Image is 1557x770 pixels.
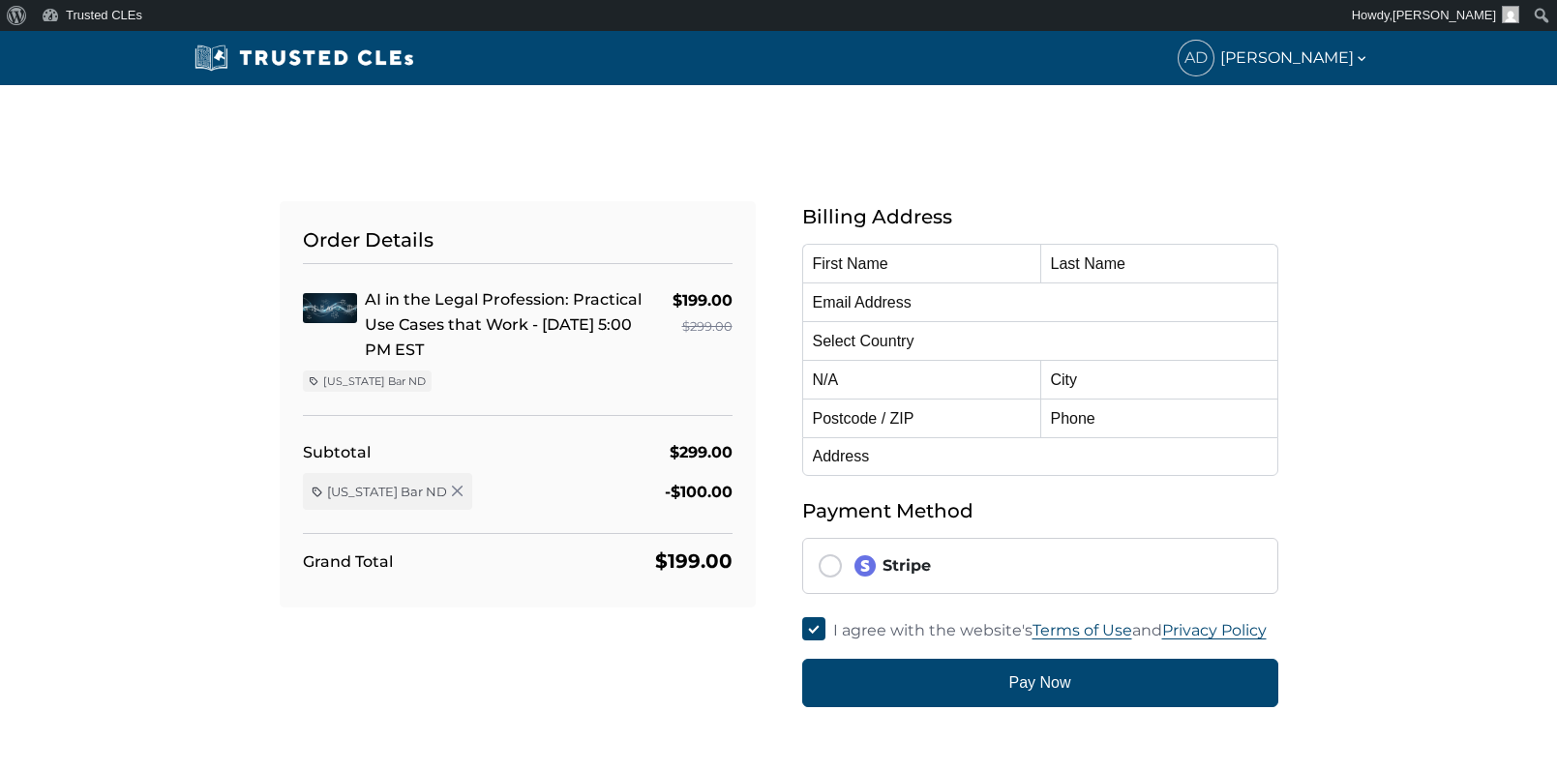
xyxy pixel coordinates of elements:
[303,224,733,264] h5: Order Details
[802,201,1278,232] h5: Billing Address
[802,437,1278,476] input: Address
[655,546,733,577] div: $199.00
[327,483,447,500] span: [US_STATE] Bar ND
[1040,399,1278,437] input: Phone
[802,495,1278,526] h5: Payment Method
[853,554,1262,577] div: Stripe
[802,282,1278,321] input: Email Address
[819,554,842,577] input: stripeStripe
[673,313,733,340] div: $299.00
[303,548,393,575] div: Grand Total
[665,479,733,505] div: -$100.00
[1033,621,1132,639] a: Terms of Use
[323,373,426,389] span: [US_STATE] Bar ND
[833,621,1267,639] span: I agree with the website's and
[365,290,642,359] a: AI in the Legal Profession: Practical Use Cases that Work - [DATE] 5:00 PM EST
[1179,41,1213,75] span: AD
[1392,8,1496,22] span: [PERSON_NAME]
[189,44,420,73] img: Trusted CLEs
[303,293,357,323] img: AI in the Legal Profession: Practical Use Cases that Work - 10/15 - 5:00 PM EST
[802,659,1278,707] button: Pay Now
[853,554,877,577] img: stripe
[673,287,733,313] div: $199.00
[802,244,1040,282] input: First Name
[670,439,733,465] div: $299.00
[1040,244,1278,282] input: Last Name
[303,439,371,465] div: Subtotal
[802,399,1040,437] input: Postcode / ZIP
[1040,360,1278,399] input: City
[1162,621,1267,639] a: Privacy Policy
[1220,44,1369,71] span: [PERSON_NAME]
